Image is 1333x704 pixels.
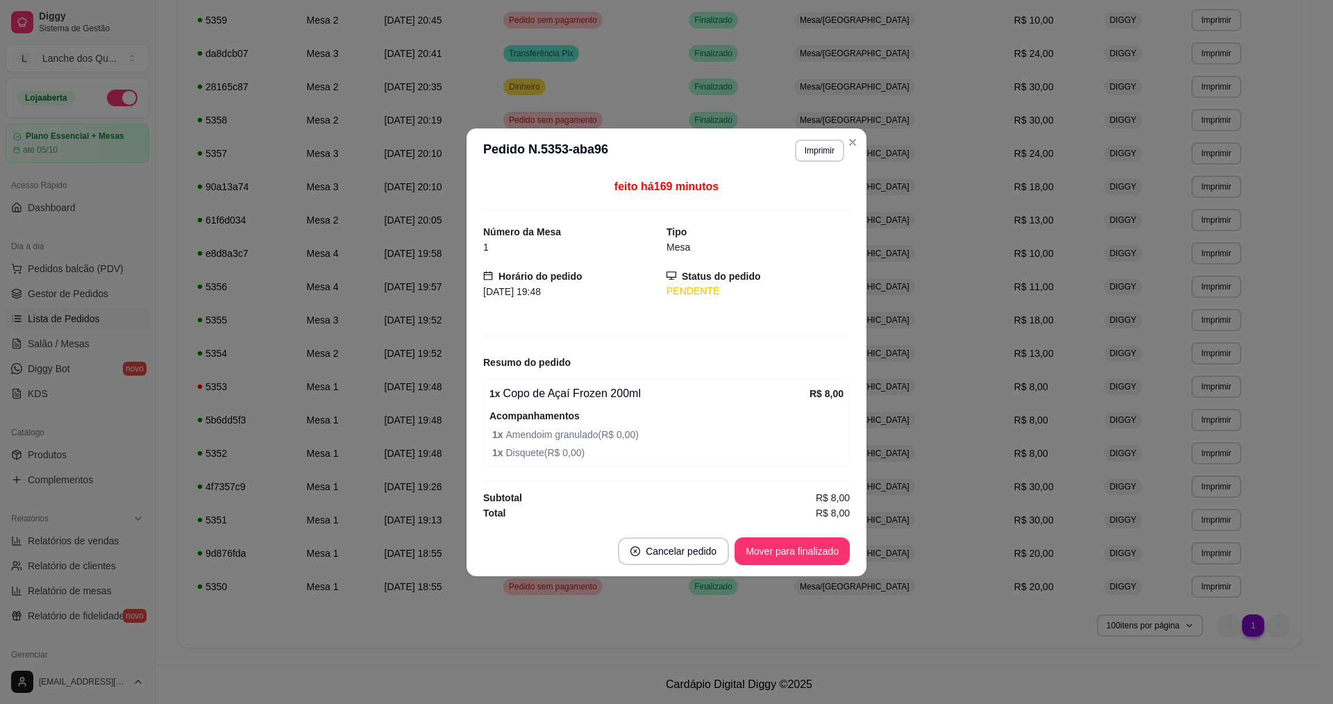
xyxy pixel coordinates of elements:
[666,271,676,280] span: desktop
[816,505,850,521] span: R$ 8,00
[666,226,687,237] strong: Tipo
[841,131,864,153] button: Close
[492,447,505,458] strong: 1 x
[630,546,640,556] span: close-circle
[795,140,844,162] button: Imprimir
[492,427,844,442] span: Amendoim granulado ( R$ 0,00 )
[483,242,489,253] span: 1
[489,388,501,399] strong: 1 x
[483,492,522,503] strong: Subtotal
[483,286,541,297] span: [DATE] 19:48
[666,284,850,299] div: PENDENTE
[489,385,810,402] div: Copo de Açaí Frozen 200ml
[614,181,719,192] span: feito há 169 minutos
[483,140,608,162] h3: Pedido N. 5353-aba96
[483,357,571,368] strong: Resumo do pedido
[483,271,493,280] span: calendar
[498,271,582,282] strong: Horário do pedido
[810,388,844,399] strong: R$ 8,00
[682,271,761,282] strong: Status do pedido
[735,537,850,565] button: Mover para finalizado
[816,490,850,505] span: R$ 8,00
[483,508,505,519] strong: Total
[492,429,505,440] strong: 1 x
[489,410,580,421] strong: Acompanhamentos
[666,242,690,253] span: Mesa
[618,537,729,565] button: close-circleCancelar pedido
[492,445,844,460] span: Disquete ( R$ 0,00 )
[483,226,561,237] strong: Número da Mesa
